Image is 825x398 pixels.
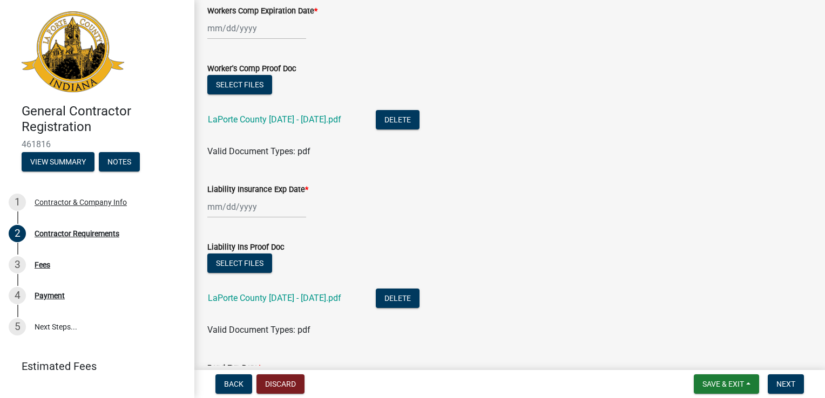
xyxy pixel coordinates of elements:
input: mm/dd/yyyy [207,196,306,218]
div: 3 [9,256,26,273]
wm-modal-confirm: Summary [22,158,94,167]
label: Liability Insurance Exp Date [207,186,308,194]
div: Fees [35,261,50,269]
span: Next [776,380,795,388]
div: Contractor & Company Info [35,198,127,206]
div: 4 [9,287,26,304]
span: Valid Document Types: pdf [207,325,310,335]
wm-modal-confirm: Delete Document [376,294,420,304]
div: Payment [35,292,65,299]
span: Save & Exit [702,380,744,388]
div: 1 [9,194,26,211]
button: Save & Exit [694,374,759,394]
button: Notes [99,152,140,171]
span: Back [224,380,244,388]
div: 5 [9,318,26,335]
button: Discard [256,374,305,394]
button: Delete [376,110,420,129]
a: LaPorte County [DATE] - [DATE].pdf [208,293,341,303]
img: La Porte County, Indiana [22,11,124,92]
div: Contractor Requirements [35,230,119,237]
label: Worker's Comp Proof Doc [207,65,296,73]
a: LaPorte County [DATE] - [DATE].pdf [208,114,341,125]
span: 461816 [22,139,173,149]
label: Workers Comp Expiration Date [207,8,317,15]
a: Estimated Fees [9,355,177,377]
input: mm/dd/yyyy [207,17,306,39]
button: View Summary [22,152,94,171]
button: Select files [207,75,272,94]
div: 2 [9,225,26,242]
wm-modal-confirm: Notes [99,158,140,167]
label: Bond Exp Date [207,365,261,372]
button: Select files [207,253,272,273]
button: Next [768,374,804,394]
span: Valid Document Types: pdf [207,146,310,156]
label: Liability Ins Proof Doc [207,244,285,251]
wm-modal-confirm: Delete Document [376,115,420,126]
button: Back [215,374,252,394]
button: Delete [376,289,420,308]
h4: General Contractor Registration [22,104,186,135]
